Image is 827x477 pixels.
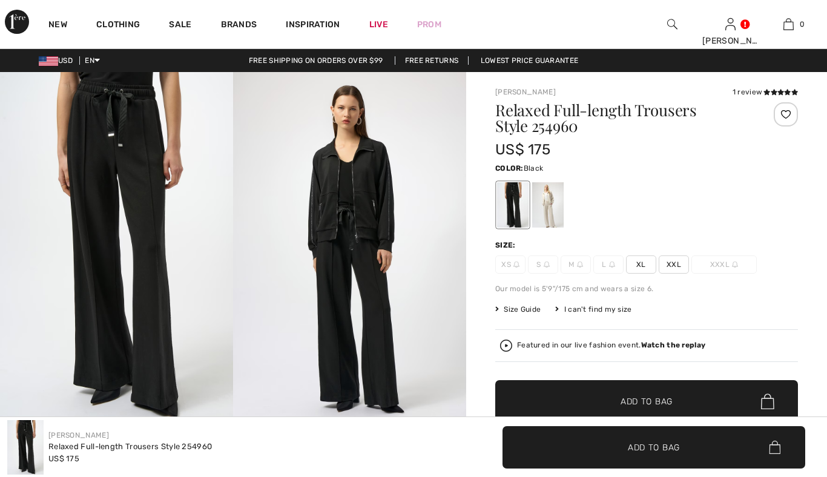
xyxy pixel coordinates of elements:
img: ring-m.svg [609,262,615,268]
a: Sign In [725,18,736,30]
img: Watch the replay [500,340,512,352]
img: US Dollar [39,56,58,66]
div: Black [497,182,529,228]
img: My Info [725,17,736,31]
div: Birch [532,182,564,228]
span: XXXL [691,255,757,274]
span: XL [626,255,656,274]
span: Inspiration [286,19,340,32]
div: 1 review [733,87,798,97]
div: Relaxed Full-length Trousers Style 254960 [48,441,212,453]
a: New [48,19,67,32]
span: L [593,255,624,274]
h1: Relaxed Full-length Trousers Style 254960 [495,102,748,134]
a: Sale [169,19,191,32]
span: Color: [495,164,524,173]
span: XXL [659,255,689,274]
span: US$ 175 [48,454,79,463]
span: EN [85,56,100,65]
span: US$ 175 [495,141,550,158]
span: S [528,255,558,274]
a: Free Returns [395,56,469,65]
a: 0 [760,17,817,31]
span: XS [495,255,526,274]
strong: Watch the replay [641,341,706,349]
span: M [561,255,591,274]
button: Add to Bag [502,426,805,469]
span: USD [39,56,77,65]
div: Size: [495,240,518,251]
span: Size Guide [495,304,541,315]
img: Relaxed Full-Length Trousers Style 254960. 2 [233,72,466,421]
img: ring-m.svg [577,262,583,268]
img: search the website [667,17,677,31]
img: Relaxed Full-Length Trousers Style 254960 [7,420,44,475]
span: 0 [800,19,805,30]
span: Add to Bag [621,395,673,408]
a: Clothing [96,19,140,32]
span: Add to Bag [628,441,680,453]
span: Black [524,164,544,173]
img: ring-m.svg [513,262,519,268]
img: Bag.svg [769,441,780,454]
a: Live [369,18,388,31]
img: My Bag [783,17,794,31]
div: [PERSON_NAME] [702,35,759,47]
img: 1ère Avenue [5,10,29,34]
img: ring-m.svg [544,262,550,268]
a: Prom [417,18,441,31]
div: I can't find my size [555,304,631,315]
a: [PERSON_NAME] [48,431,109,439]
div: Our model is 5'9"/175 cm and wears a size 6. [495,283,798,294]
a: Brands [221,19,257,32]
div: Featured in our live fashion event. [517,341,705,349]
a: [PERSON_NAME] [495,88,556,96]
button: Add to Bag [495,380,798,423]
img: ring-m.svg [732,262,738,268]
a: Free shipping on orders over $99 [239,56,393,65]
a: Lowest Price Guarantee [471,56,588,65]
